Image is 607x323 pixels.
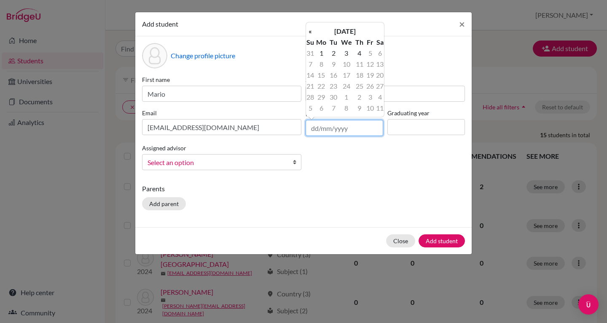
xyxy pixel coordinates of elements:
td: 8 [314,59,328,70]
td: 6 [376,48,384,59]
label: First name [142,75,301,84]
td: 10 [365,103,376,114]
th: [DATE] [314,26,376,37]
td: 2 [354,92,365,103]
td: 7 [328,103,339,114]
td: 23 [328,81,339,92]
td: 22 [314,81,328,92]
td: 5 [306,103,314,114]
td: 29 [314,92,328,103]
td: 2 [328,48,339,59]
td: 10 [339,59,354,70]
td: 24 [339,81,354,92]
button: Close [386,234,415,247]
td: 16 [328,70,339,81]
span: Select an option [148,157,285,168]
div: Profile picture [142,43,167,68]
td: 9 [354,103,365,114]
th: We [339,37,354,48]
label: Surname [306,75,465,84]
input: dd/mm/yyyy [306,120,383,136]
td: 30 [328,92,339,103]
td: 1 [314,48,328,59]
td: 15 [314,70,328,81]
td: 5 [365,48,376,59]
td: 14 [306,70,314,81]
th: Su [306,37,314,48]
td: 31 [306,48,314,59]
td: 3 [339,48,354,59]
td: 4 [354,48,365,59]
button: Add student [419,234,465,247]
td: 8 [339,103,354,114]
td: 4 [376,92,384,103]
td: 21 [306,81,314,92]
span: × [459,18,465,30]
td: 18 [354,70,365,81]
td: 9 [328,59,339,70]
td: 17 [339,70,354,81]
td: 19 [365,70,376,81]
label: Assigned advisor [142,144,186,152]
th: Th [354,37,365,48]
th: « [306,26,314,37]
button: Close [452,12,472,36]
td: 28 [306,92,314,103]
td: 12 [365,59,376,70]
th: Mo [314,37,328,48]
th: Fr [365,37,376,48]
td: 11 [354,59,365,70]
td: 25 [354,81,365,92]
label: Email [142,109,301,117]
label: Graduating year [387,109,465,117]
th: Tu [328,37,339,48]
td: 3 [365,92,376,103]
td: 13 [376,59,384,70]
td: 6 [314,103,328,114]
td: 27 [376,81,384,92]
p: Parents [142,184,465,194]
button: Add parent [142,197,186,210]
td: 26 [365,81,376,92]
td: 1 [339,92,354,103]
td: 20 [376,70,384,81]
div: Open Intercom Messenger [578,294,599,315]
td: 11 [376,103,384,114]
td: 7 [306,59,314,70]
span: Add student [142,20,178,28]
th: Sa [376,37,384,48]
